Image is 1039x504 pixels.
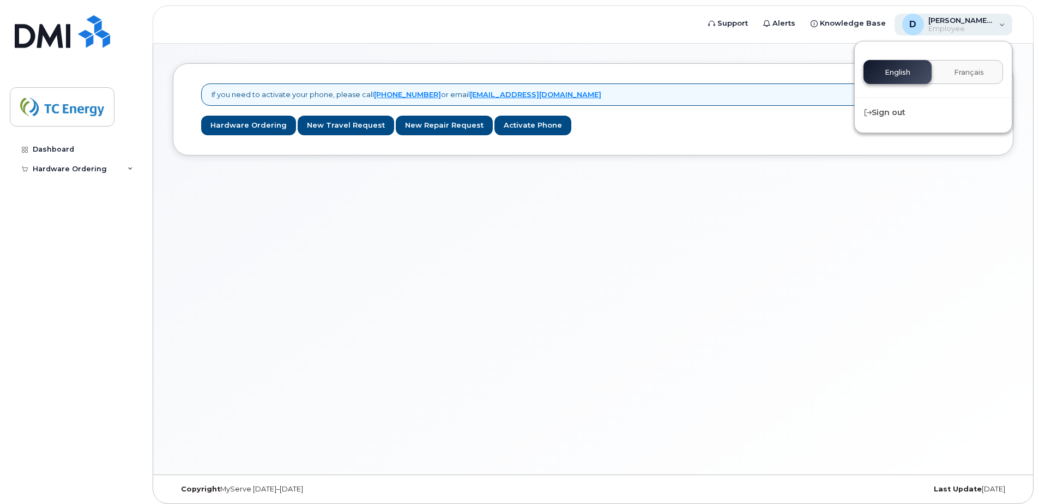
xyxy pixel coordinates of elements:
[201,116,296,136] a: Hardware Ordering
[212,89,601,100] p: If you need to activate your phone, please call or email
[494,116,571,136] a: Activate Phone
[173,485,453,494] div: MyServe [DATE]–[DATE]
[934,485,982,493] strong: Last Update
[855,103,1012,123] div: Sign out
[470,90,601,99] a: [EMAIL_ADDRESS][DOMAIN_NAME]
[992,457,1031,496] iframe: Messenger Launcher
[374,90,441,99] a: [PHONE_NUMBER]
[181,485,220,493] strong: Copyright
[298,116,394,136] a: New Travel Request
[954,68,984,77] span: Français
[396,116,493,136] a: New Repair Request
[733,485,1013,494] div: [DATE]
